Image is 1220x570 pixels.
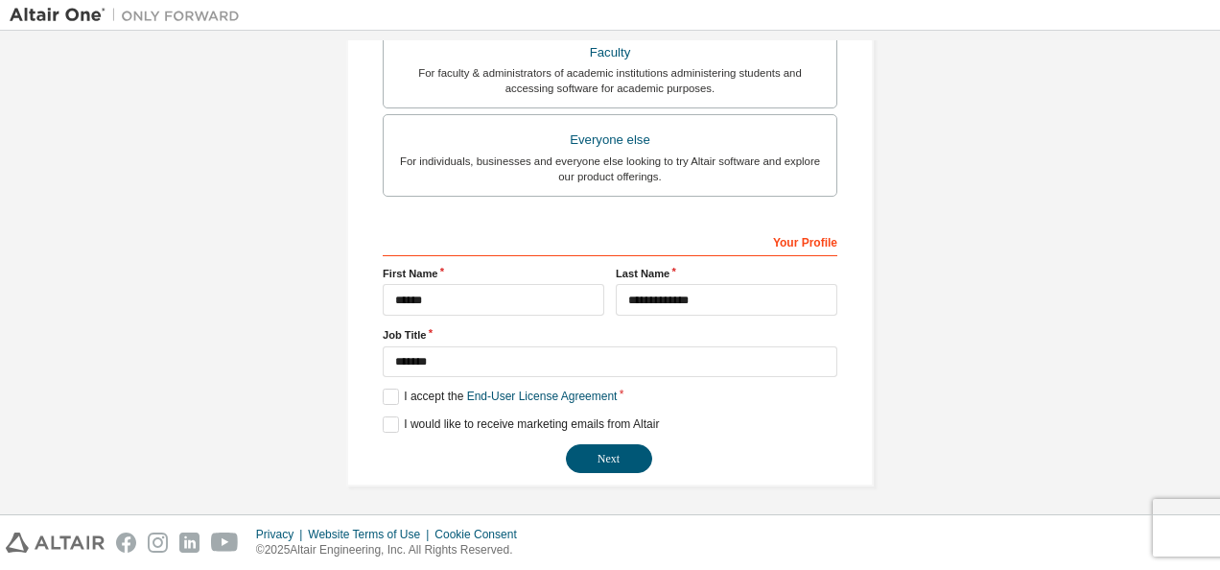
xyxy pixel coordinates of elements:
[256,527,308,542] div: Privacy
[395,154,825,184] div: For individuals, businesses and everyone else looking to try Altair software and explore our prod...
[179,533,199,553] img: linkedin.svg
[383,416,659,433] label: I would like to receive marketing emails from Altair
[383,266,604,281] label: First Name
[383,327,837,343] label: Job Title
[467,390,618,403] a: End-User License Agreement
[616,266,837,281] label: Last Name
[434,527,528,542] div: Cookie Consent
[395,127,825,154] div: Everyone else
[116,533,136,553] img: facebook.svg
[383,226,837,256] div: Your Profile
[256,542,528,558] p: © 2025 Altair Engineering, Inc. All Rights Reserved.
[566,444,652,473] button: Next
[395,65,825,96] div: For faculty & administrators of academic institutions administering students and accessing softwa...
[395,39,825,66] div: Faculty
[10,6,249,25] img: Altair One
[308,527,434,542] div: Website Terms of Use
[148,533,168,553] img: instagram.svg
[211,533,239,553] img: youtube.svg
[6,533,105,553] img: altair_logo.svg
[383,389,617,405] label: I accept the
